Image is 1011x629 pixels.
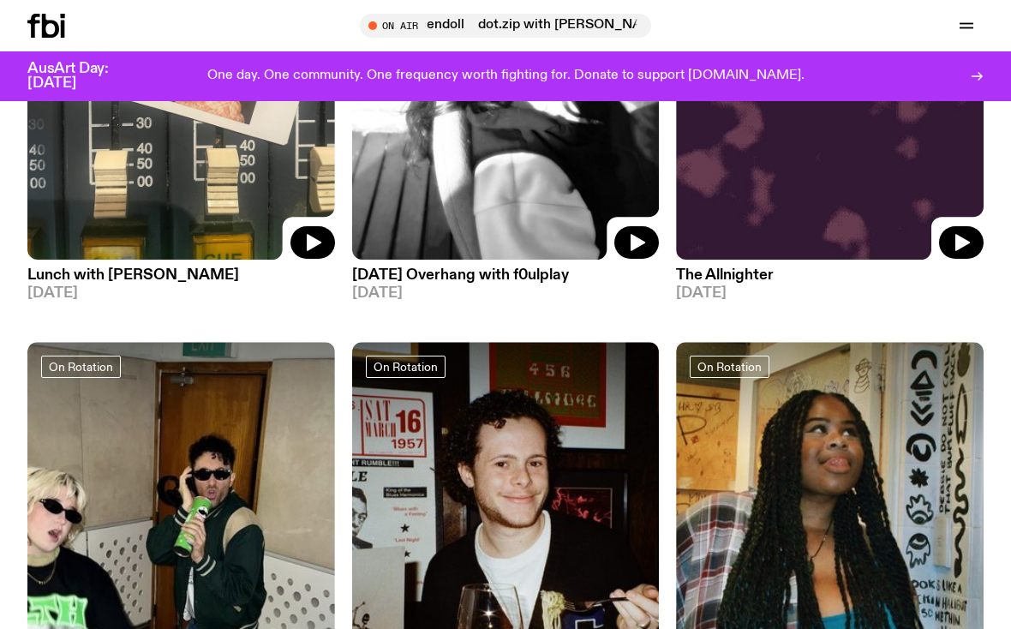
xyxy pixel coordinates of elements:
span: [DATE] [676,286,984,301]
h3: The Allnighter [676,268,984,283]
a: On Rotation [366,356,446,378]
span: On Rotation [49,361,113,374]
h3: [DATE] Overhang with f0ulplay [352,268,660,283]
a: On Rotation [690,356,769,378]
span: [DATE] [352,286,660,301]
span: On Rotation [697,361,762,374]
a: Lunch with [PERSON_NAME][DATE] [27,260,335,301]
a: The Allnighter[DATE] [676,260,984,301]
span: [DATE] [27,286,335,301]
button: On Airdot.zip with [PERSON_NAME] and Crescendolldot.zip with [PERSON_NAME] and Crescendoll [360,14,651,38]
h3: Lunch with [PERSON_NAME] [27,268,335,283]
p: One day. One community. One frequency worth fighting for. Donate to support [DOMAIN_NAME]. [207,69,805,84]
span: On Rotation [374,361,438,374]
h3: AusArt Day: [DATE] [27,62,137,91]
a: On Rotation [41,356,121,378]
a: [DATE] Overhang with f0ulplay[DATE] [352,260,660,301]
